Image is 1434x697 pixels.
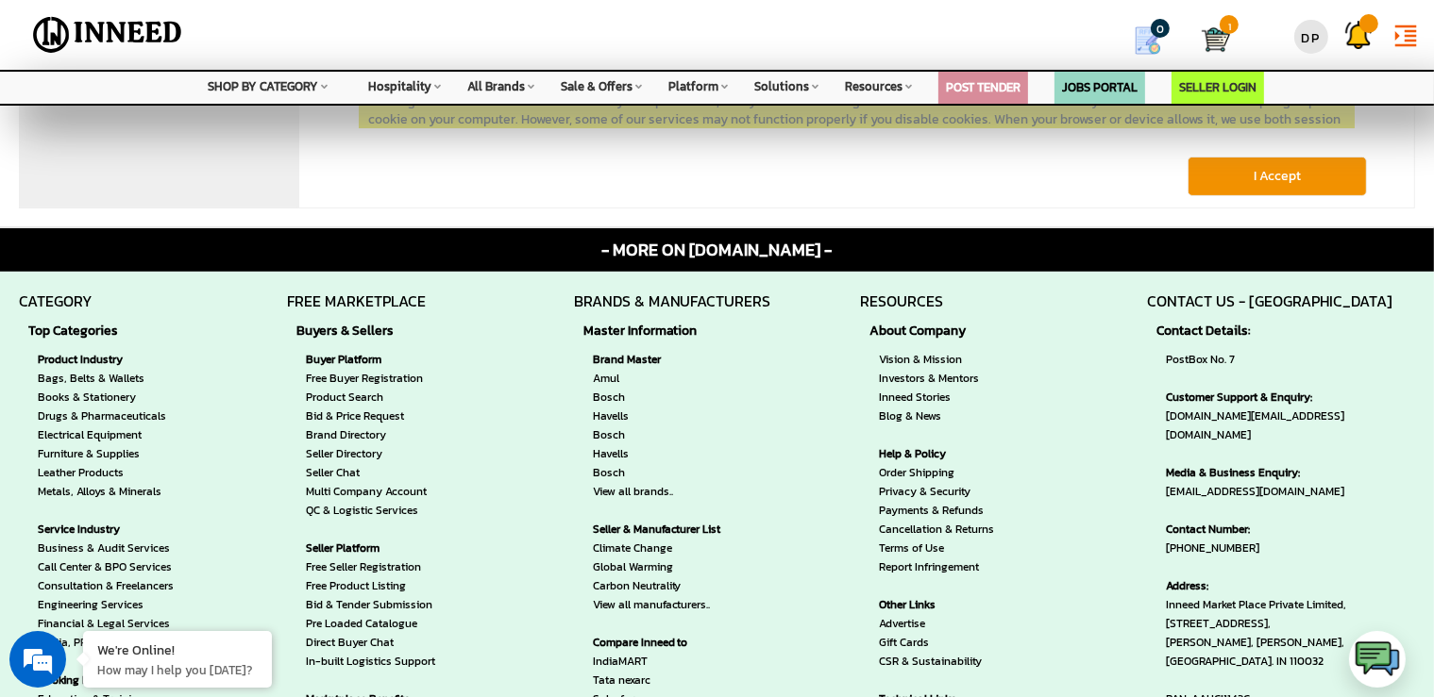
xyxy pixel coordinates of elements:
span: PostBox No. 7 [1166,350,1415,369]
a: Electrical Equipment [38,425,174,444]
a: Cart 1 [1202,19,1216,60]
a: Gift Cards [879,633,994,652]
a: Bid & Tender Submission [306,595,484,614]
strong: Buyers & Sellers [296,322,494,340]
div: We're Online! [97,640,258,658]
a: Product Search [306,388,484,407]
a: Furniture & Supplies [38,444,174,463]
img: Inneed.Market [25,11,190,58]
strong: Seller & Manufacturer List [593,520,752,539]
a: Drugs & Pharmaceuticals [38,407,174,425]
a: Seller Chat [306,463,484,482]
a: Books & Stationery [38,388,174,407]
a: my Quotes 0 [1108,19,1202,62]
a: In-built Logistics Support [306,652,484,671]
a: Direct Buyer Chat [306,633,484,652]
div: Minimize live chat window [310,9,355,55]
a: Engineering Services [38,595,174,614]
strong: Contact Details: [1156,322,1425,340]
a: Business & Audit Services [38,539,174,557]
a: Financial & Legal Services [38,614,174,633]
em: Driven by SalesIQ [148,461,240,474]
img: Support Tickets [1344,21,1373,49]
img: salesiqlogo_leal7QplfZFryJ6FIlVepeu7OftD7mt8q6exU6-34PB8prfIgodN67KcxXM9Y7JQ_.png [130,462,143,473]
img: logo.png [1354,636,1401,683]
a: Vision & Mission [879,350,994,369]
a: Seller Directory [306,444,484,463]
a: IndiaMART [593,652,752,671]
a: Tata nexarc [593,671,752,689]
span: - MORE ON [DOMAIN_NAME] - [602,238,833,262]
button: I Accept [1188,157,1367,196]
span: [EMAIL_ADDRESS][DOMAIN_NAME] [1166,463,1415,501]
textarea: Type your message and hit 'Enter' [9,482,360,548]
strong: Customer Support & Enquiry: [1166,388,1415,407]
span: 1 [1220,15,1239,34]
a: Call Center & BPO Services [38,557,174,576]
a: Free Product Listing [306,576,484,595]
a: Consultation & Freelancers [38,576,174,595]
a: format_indent_increase [1382,5,1429,62]
a: Pre Loaded Catalogue [306,614,484,633]
span: We're online! [110,221,261,411]
strong: Other Links [879,595,994,614]
strong: Buyer Platform [306,350,484,369]
a: DP [1288,5,1335,60]
strong: Brand Master [593,350,752,369]
a: Cancellation & Returns [879,520,994,539]
a: Metals, Alloys & Minerals [38,482,174,501]
a: Report Infringement [879,557,994,576]
a: Order Shipping [879,463,994,482]
a: Support Tickets [1335,5,1382,56]
strong: Top Categories [28,322,183,340]
a: Advertise [879,614,994,633]
strong: Compare Inneed to [593,633,752,652]
a: Brand Directory [306,425,484,444]
a: Amul [593,369,752,388]
strong: About Company [869,322,1004,340]
a: View all brands.. [593,482,752,501]
strong: Master Information [583,322,762,340]
a: Havells [593,407,752,425]
a: Payments & Refunds [879,501,994,520]
a: Global Warming [593,557,752,576]
span: [DOMAIN_NAME][EMAIL_ADDRESS][DOMAIN_NAME] [1166,388,1415,444]
a: Terms of Use [879,539,994,557]
img: Show My Quotes [1134,26,1162,55]
a: Multi Company Account [306,482,484,501]
img: Cart [1202,25,1230,54]
p: How may I help you today? [97,661,258,678]
strong: Service Industry [38,520,174,539]
a: Free Buyer Registration [306,369,484,388]
span: A cookie is a small piece of data that is stored on your computer or mobile device. Like many web... [368,56,1352,165]
a: Carbon Neutrality [593,576,752,595]
a: Havells [593,444,752,463]
span: [PHONE_NUMBER] [1166,520,1415,557]
a: QC & Logistic Services [306,501,484,520]
a: Bosch [593,463,752,482]
strong: Product Industry [38,350,174,369]
a: Privacy & Security [879,482,994,501]
span: 0 [1151,19,1170,38]
a: Leather Products [38,463,174,482]
a: View all manufacturers.. [593,595,752,614]
a: Blog & News [879,407,994,425]
strong: Help & Policy [879,444,994,463]
strong: Contact Number: [1166,520,1415,539]
a: Bosch [593,388,752,407]
div: Chat with us now [98,106,317,130]
a: Bosch [593,425,752,444]
i: format_indent_increase [1392,22,1420,50]
strong: Seller Platform [306,539,484,557]
strong: Media & Business Enquiry: [1166,463,1415,482]
strong: Address: [1166,576,1415,595]
a: CSR & Sustainability [879,652,994,671]
div: DP [1294,20,1328,54]
a: Bid & Price Request [306,407,484,425]
a: Inneed Stories [879,388,994,407]
a: Climate Change [593,539,752,557]
a: Investors & Mentors [879,369,994,388]
a: Bags, Belts & Wallets [38,369,174,388]
a: Free Seller Registration [306,557,484,576]
img: logo_Zg8I0qSkbAqR2WFHt3p6CTuqpyXMFPubPcD2OT02zFN43Cy9FUNNG3NEPhM_Q1qe_.png [32,113,79,124]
